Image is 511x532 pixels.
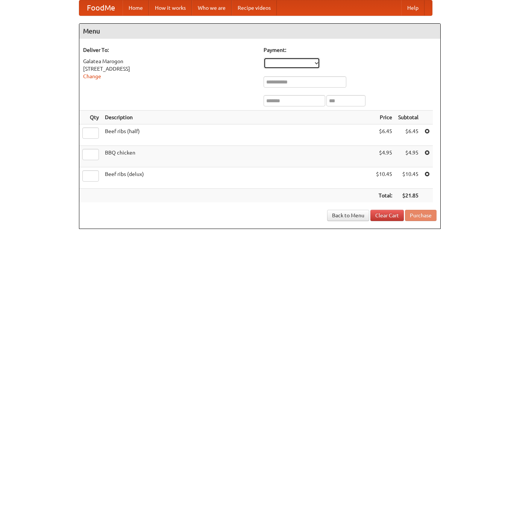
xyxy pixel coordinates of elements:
td: $10.45 [395,167,422,189]
a: Clear Cart [370,210,404,221]
td: Beef ribs (delux) [102,167,373,189]
td: $4.95 [373,146,395,167]
td: $6.45 [395,124,422,146]
a: Help [401,0,425,15]
th: Description [102,111,373,124]
a: Back to Menu [327,210,369,221]
h4: Menu [79,24,440,39]
td: BBQ chicken [102,146,373,167]
div: [STREET_ADDRESS] [83,65,256,73]
h5: Deliver To: [83,46,256,54]
a: How it works [149,0,192,15]
a: FoodMe [79,0,123,15]
a: Change [83,73,101,79]
a: Who we are [192,0,232,15]
a: Recipe videos [232,0,277,15]
th: Qty [79,111,102,124]
button: Purchase [405,210,437,221]
div: Galatea Marogon [83,58,256,65]
th: Price [373,111,395,124]
td: Beef ribs (half) [102,124,373,146]
a: Home [123,0,149,15]
h5: Payment: [264,46,437,54]
td: $4.95 [395,146,422,167]
th: $21.85 [395,189,422,203]
td: $6.45 [373,124,395,146]
th: Subtotal [395,111,422,124]
th: Total: [373,189,395,203]
td: $10.45 [373,167,395,189]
